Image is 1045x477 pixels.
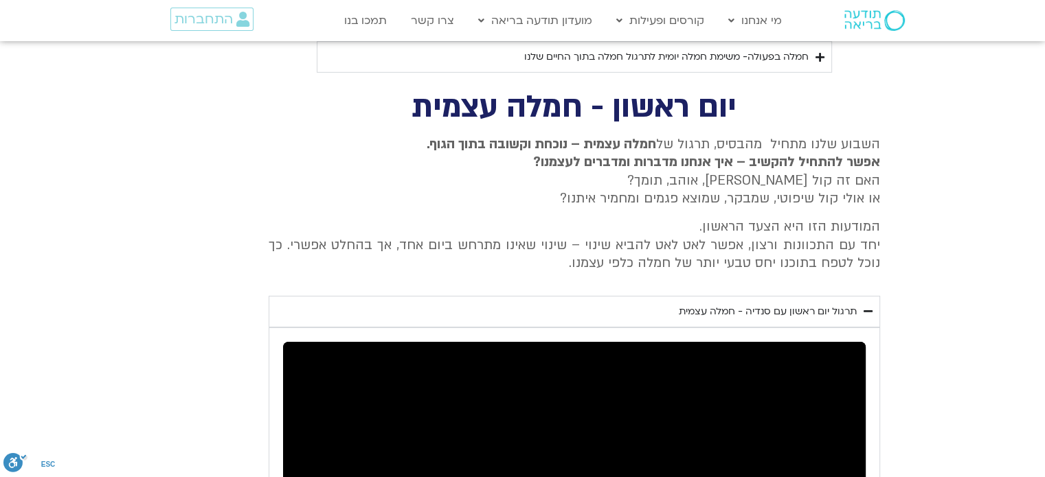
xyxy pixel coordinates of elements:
[427,135,880,171] strong: חמלה עצמית – נוכחת וקשובה בתוך הגוף. אפשר להתחיל להקשיב – איך אנחנו מדברות ומדברים לעצמנו?
[317,41,832,73] summary: חמלה בפעולה- משימת חמלה יומית לתרגול חמלה בתוך החיים שלנו
[721,8,789,34] a: מי אנחנו
[609,8,711,34] a: קורסים ופעילות
[269,296,880,327] summary: תרגול יום ראשון עם סנדיה - חמלה עצמית
[175,12,233,27] span: התחברות
[844,10,905,31] img: תודעה בריאה
[471,8,599,34] a: מועדון תודעה בריאה
[269,135,880,208] p: השבוע שלנו מתחיל מהבסיס, תרגול של האם זה קול [PERSON_NAME], אוהב, תומך? או אולי קול שיפוטי, שמבקר...
[679,303,857,320] div: תרגול יום ראשון עם סנדיה - חמלה עצמית
[170,8,254,31] a: התחברות
[269,93,880,121] h2: יום ראשון - חמלה עצמית
[524,49,809,65] div: חמלה בפעולה- משימת חמלה יומית לתרגול חמלה בתוך החיים שלנו
[337,8,394,34] a: תמכו בנו
[404,8,461,34] a: צרו קשר
[269,218,880,272] p: המודעות הזו היא הצעד הראשון. יחד עם התכוונות ורצון, אפשר לאט לאט להביא שינוי – שינוי שאינו מתרחש ...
